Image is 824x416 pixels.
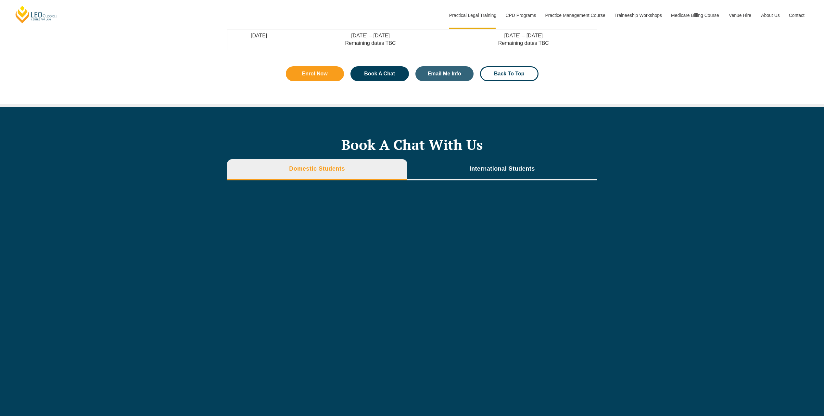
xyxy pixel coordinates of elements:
a: Enrol Now [286,66,344,81]
a: Back To Top [480,66,539,81]
a: Practical Legal Training [444,1,501,29]
a: Traineeship Workshops [610,1,666,29]
span: Back To Top [494,71,525,76]
td: [DATE] [227,30,291,50]
td: [DATE] – [DATE] Remaining dates TBC [450,30,597,50]
span: Enrol Now [302,71,328,76]
a: Practice Management Course [540,1,610,29]
a: About Us [756,1,784,29]
h3: International Students [470,165,535,173]
span: Email Me Info [428,71,461,76]
a: CPD Programs [501,1,540,29]
td: [DATE] – [DATE] Remaining dates TBC [291,30,450,50]
a: Email Me Info [415,66,474,81]
a: Medicare Billing Course [666,1,724,29]
a: Book A Chat [350,66,409,81]
h2: Book A Chat With Us [227,136,597,153]
a: Venue Hire [724,1,756,29]
a: [PERSON_NAME] Centre for Law [15,5,58,24]
h3: Domestic Students [289,165,345,173]
iframe: Select a Date & Time - Calendly [227,187,597,415]
a: Contact [784,1,809,29]
span: Book A Chat [364,71,395,76]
